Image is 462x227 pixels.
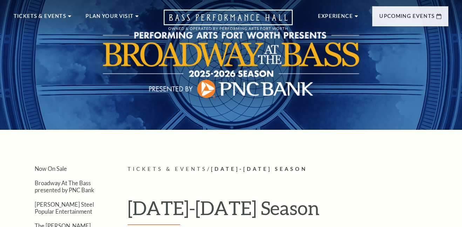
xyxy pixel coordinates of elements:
h1: [DATE]-[DATE] Season [128,196,448,225]
p: / [128,165,448,174]
a: Broadway At The Bass presented by PNC Bank [35,180,94,193]
p: Experience [318,12,353,25]
a: Now On Sale [35,165,67,172]
span: [DATE]-[DATE] Season [211,166,307,172]
a: [PERSON_NAME] Steel Popular Entertainment [35,201,94,214]
p: Tickets & Events [14,12,66,25]
p: Upcoming Events [379,12,435,25]
p: Plan Your Visit [86,12,134,25]
span: Tickets & Events [128,166,207,172]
